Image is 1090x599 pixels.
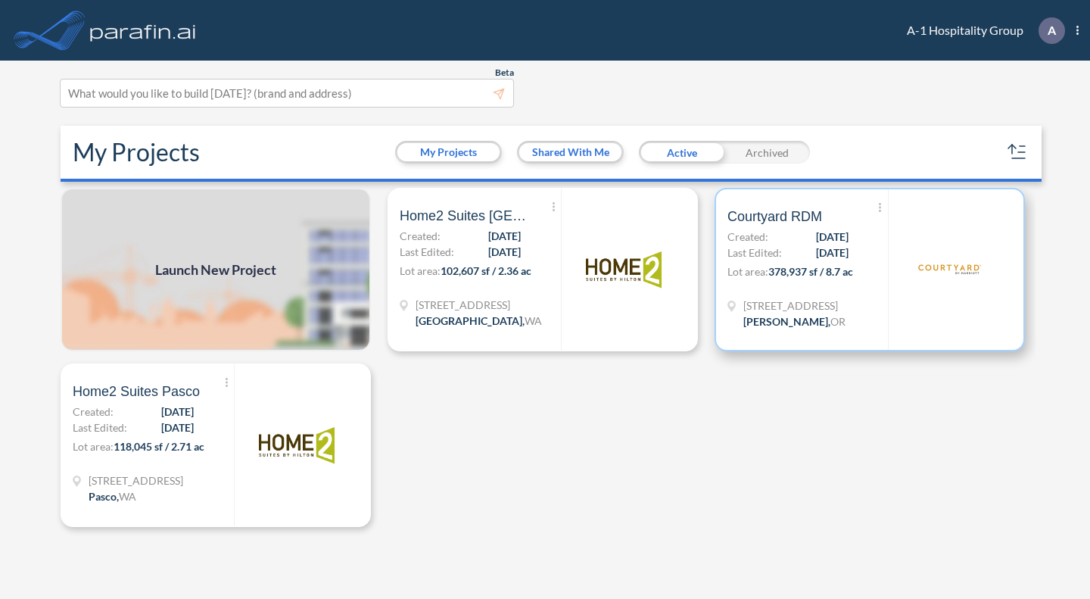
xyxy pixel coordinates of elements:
[89,473,183,488] span: 2203 W Argent Rd
[114,440,204,453] span: 118,045 sf / 2.71 ac
[488,244,521,260] span: [DATE]
[1048,23,1056,37] p: A
[727,265,768,278] span: Lot area:
[89,490,119,503] span: Pasco ,
[161,420,194,435] span: [DATE]
[397,143,500,161] button: My Projects
[768,265,853,278] span: 378,937 sf / 8.7 ac
[441,264,531,277] span: 102,607 sf / 2.36 ac
[586,232,662,307] img: logo
[161,404,194,420] span: [DATE]
[727,245,782,261] span: Last Edited:
[816,245,849,261] span: [DATE]
[495,67,514,79] span: Beta
[87,15,199,45] img: logo
[400,228,441,244] span: Created:
[519,143,621,161] button: Shared With Me
[61,188,371,351] a: Launch New Project
[54,363,381,527] a: Home2 Suites PascoCreated:[DATE]Last Edited:[DATE]Lot area:118,045 sf / 2.71 ac[STREET_ADDRESS]Pa...
[727,229,768,245] span: Created:
[416,297,542,313] span: 13515 E Carlisle Ave
[743,298,846,314] span: 3635 SW Airport Wy
[73,420,127,435] span: Last Edited:
[259,407,335,483] img: logo
[743,314,846,329] div: Redmond, OR
[400,244,454,260] span: Last Edited:
[1005,140,1029,164] button: sort
[884,17,1079,44] div: A-1 Hospitality Group
[912,232,988,307] img: logo
[73,404,114,420] span: Created:
[416,313,542,329] div: Spokane, WA
[416,314,525,327] span: [GEOGRAPHIC_DATA] ,
[73,440,114,453] span: Lot area:
[400,207,536,225] span: Home2 Suites Spokane Valley
[73,138,200,167] h2: My Projects
[488,228,521,244] span: [DATE]
[155,260,276,280] span: Launch New Project
[743,315,830,328] span: [PERSON_NAME] ,
[381,188,708,351] a: Home2 Suites [GEOGRAPHIC_DATA]Created:[DATE]Last Edited:[DATE]Lot area:102,607 sf / 2.36 ac[STREE...
[525,314,542,327] span: WA
[61,188,371,351] img: add
[708,188,1035,351] a: Courtyard RDMCreated:[DATE]Last Edited:[DATE]Lot area:378,937 sf / 8.7 ac[STREET_ADDRESS][PERSON_...
[830,315,846,328] span: OR
[89,488,136,504] div: Pasco, WA
[727,207,822,226] span: Courtyard RDM
[400,264,441,277] span: Lot area:
[73,382,200,401] span: Home2 Suites Pasco
[816,229,849,245] span: [DATE]
[724,141,810,164] div: Archived
[639,141,724,164] div: Active
[119,490,136,503] span: WA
